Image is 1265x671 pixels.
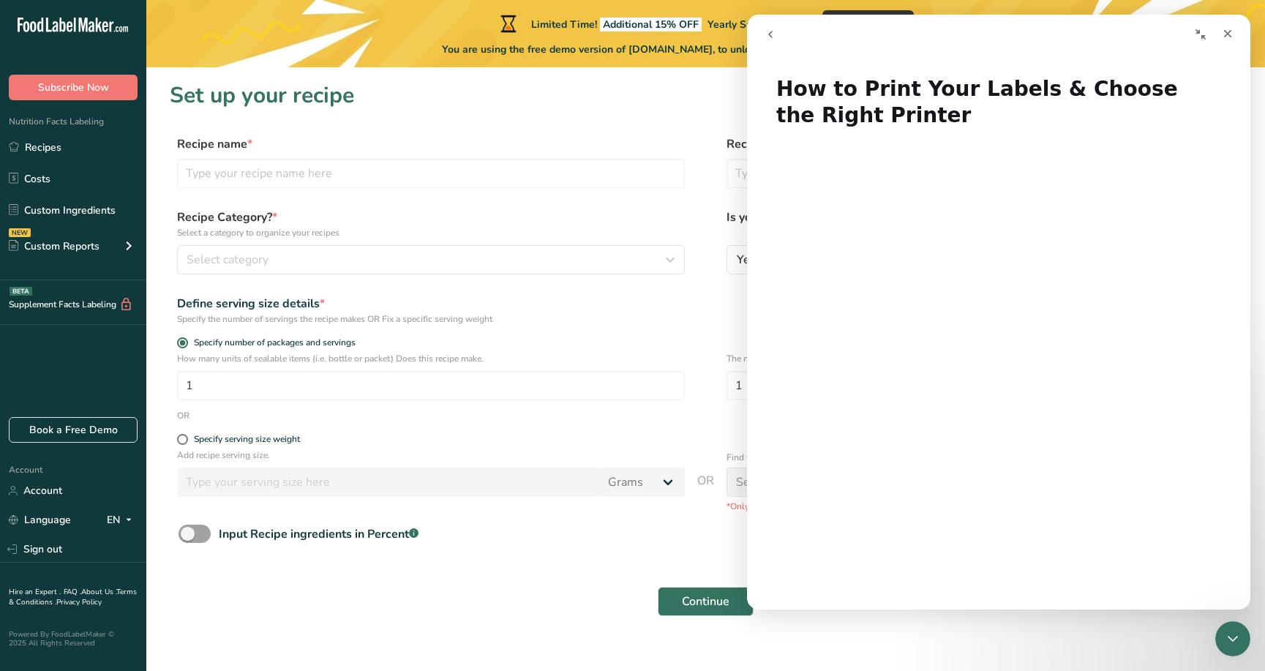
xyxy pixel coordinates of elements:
[107,511,138,529] div: EN
[177,449,685,462] p: Add recipe serving size.
[177,159,685,188] input: Type your recipe name here
[697,472,714,513] span: OR
[219,525,418,543] div: Input Recipe ingredients in Percent
[170,79,1242,112] h1: Set up your recipe
[600,18,702,31] span: Additional 15% OFF
[9,587,137,607] a: Terms & Conditions .
[682,593,729,610] span: Continue
[727,352,1234,365] p: The number of servings that each package of your product has.
[9,587,61,597] a: Hire an Expert .
[727,500,1234,513] p: *Only FDA RACC Categories are currently available
[177,409,189,422] div: OR
[9,630,138,648] div: Powered By FoodLabelMaker © 2025 All Rights Reserved
[727,209,1234,239] label: Is your recipe liquid?
[177,209,685,239] label: Recipe Category?
[727,135,1234,153] label: Recipe code
[707,18,799,31] span: Yearly Subscription
[64,587,81,597] a: FAQ .
[81,587,116,597] a: About Us .
[177,312,685,326] div: Specify the number of servings the recipe makes OR Fix a specific serving weight
[1215,621,1250,656] iframe: Intercom live chat
[10,287,32,296] div: BETA
[737,252,756,267] span: Yes
[187,251,269,269] span: Select category
[177,226,685,239] p: Select a category to organize your recipes
[177,468,599,497] input: Type your serving size here
[177,295,685,312] div: Define serving size details
[736,473,901,491] div: Select FDA Reference Amount
[498,15,799,32] div: Limited Time!
[727,159,1234,188] input: Type your recipe code here
[658,587,754,616] button: Continue
[9,239,100,254] div: Custom Reports
[822,10,914,36] button: Redeem Offer
[194,434,300,445] div: Specify serving size weight
[9,417,138,443] a: Book a Free Demo
[188,337,356,348] span: Specify number of packages and servings
[177,245,685,274] button: Select category
[38,80,109,95] span: Subscribe Now
[9,507,71,533] a: Language
[56,597,102,607] a: Privacy Policy
[177,135,685,153] label: Recipe name
[9,228,31,237] div: NEW
[727,451,959,464] p: Find your serving size based on your recipe RACC Category
[747,15,1250,610] iframe: Intercom live chat
[442,42,969,57] span: You are using the free demo version of [DOMAIN_NAME], to unlock all features please choose one of...
[9,75,138,100] button: Subscribe Now
[177,352,685,365] p: How many units of sealable items (i.e. bottle or packet) Does this recipe make.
